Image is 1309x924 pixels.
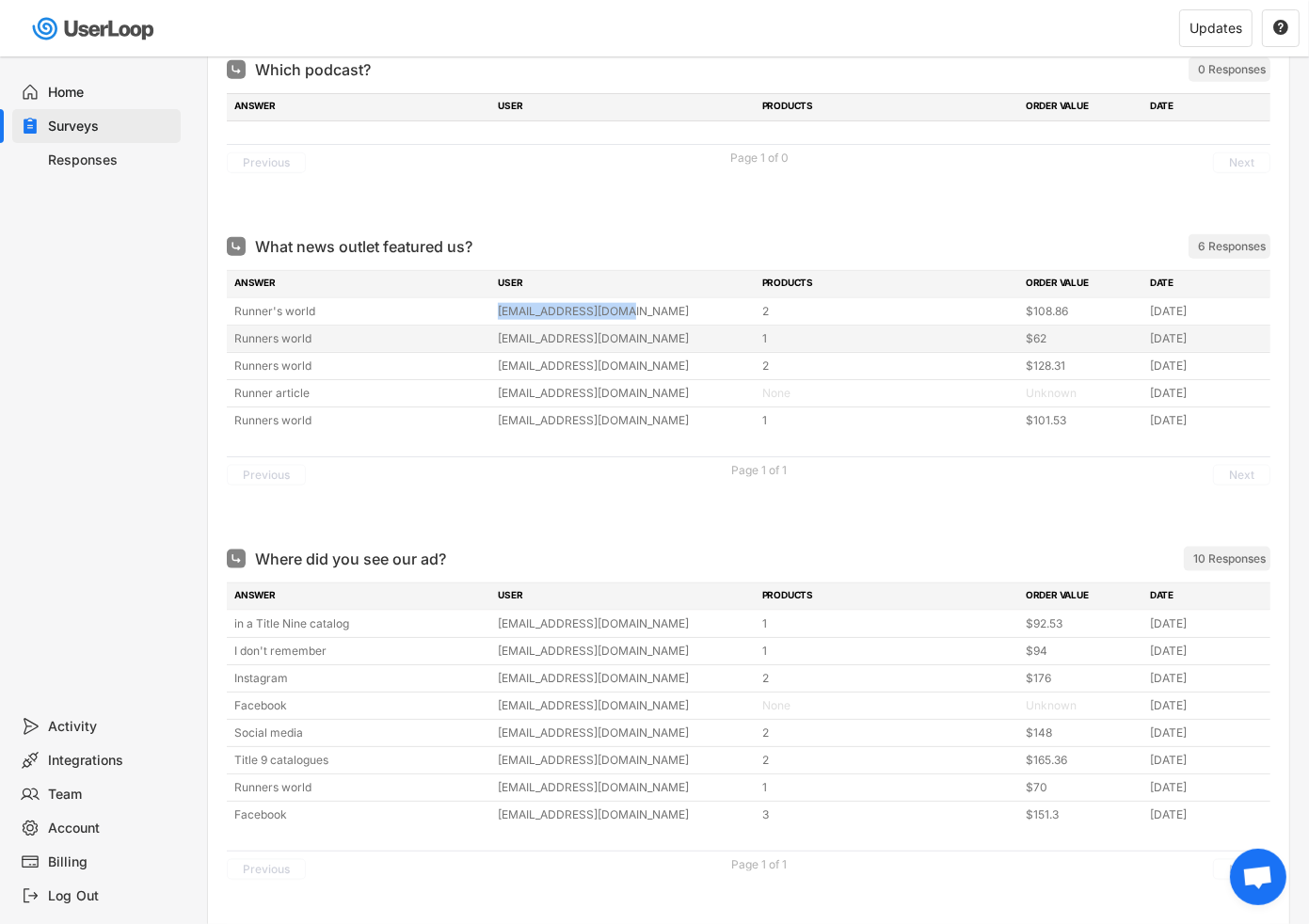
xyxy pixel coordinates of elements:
div: $176 [1026,670,1139,687]
div: Team [49,786,173,804]
div: Social media [234,725,487,741]
div: Activity [49,718,173,736]
div: [DATE] [1150,806,1263,823]
div: Runners world [234,358,487,374]
div: [EMAIL_ADDRESS][DOMAIN_NAME] [498,643,750,660]
div: $92.53 [1026,615,1139,632]
div: $148 [1026,725,1139,741]
div: Log Out [49,887,173,905]
div: Which podcast? [255,58,371,81]
div: USER [498,588,750,605]
div: [DATE] [1150,752,1263,769]
div: Updates [1189,22,1242,35]
div: Runner's world [234,303,487,320]
div: [EMAIL_ADDRESS][DOMAIN_NAME] [498,806,750,823]
div: [DATE] [1150,697,1263,714]
div: DATE [1150,99,1263,116]
div: USER [498,99,750,116]
button: Previous [227,152,306,173]
div: ANSWER [234,588,487,605]
div: ANSWER [234,99,487,116]
div: [DATE] [1150,643,1263,660]
div: 1 [762,779,1014,796]
button: Previous [227,465,306,486]
div: Unknown [1026,697,1139,714]
div: $151.3 [1026,806,1139,823]
div: [EMAIL_ADDRESS][DOMAIN_NAME] [498,779,750,796]
div: I don't remember [234,643,487,660]
div: Where did you see our ad? [255,548,446,570]
div: [EMAIL_ADDRESS][DOMAIN_NAME] [498,615,750,632]
div: Runners world [234,779,487,796]
div: 2 [762,725,1014,741]
div: Instagram [234,670,487,687]
div: 1 [762,412,1014,429]
div: [EMAIL_ADDRESS][DOMAIN_NAME] [498,670,750,687]
div: Integrations [49,752,173,770]
a: Open chat [1230,849,1286,905]
div: [EMAIL_ADDRESS][DOMAIN_NAME] [498,303,750,320]
div: 1 [762,330,1014,347]
div: Page 1 of 1 [732,859,788,870]
div: [EMAIL_ADDRESS][DOMAIN_NAME] [498,752,750,769]
div: Account [49,820,173,837]
div: PRODUCTS [762,276,1014,293]
div: [EMAIL_ADDRESS][DOMAIN_NAME] [498,385,750,402]
div: 2 [762,303,1014,320]
div: None [762,385,1014,402]
div: $101.53 [1026,412,1139,429]
div: [DATE] [1150,779,1263,796]
div: Billing [49,853,173,871]
div: Facebook [234,806,487,823]
div: $62 [1026,330,1139,347]
div: [DATE] [1150,303,1263,320]
div: Responses [49,151,173,169]
div: $94 [1026,643,1139,660]
div: Title 9 catalogues [234,752,487,769]
div: [EMAIL_ADDRESS][DOMAIN_NAME] [498,330,750,347]
div: $165.36 [1026,752,1139,769]
div: [DATE] [1150,330,1263,347]
button: Next [1213,465,1270,486]
div: [EMAIL_ADDRESS][DOMAIN_NAME] [498,697,750,714]
div: ANSWER [234,276,487,293]
div: DATE [1150,276,1263,293]
div: $70 [1026,779,1139,796]
div: What news outlet featured us? [255,235,472,258]
div: USER [498,276,750,293]
div: [DATE] [1150,412,1263,429]
div: DATE [1150,588,1263,605]
button: Next [1213,152,1270,173]
div: Unknown [1026,385,1139,402]
text:  [1273,19,1288,36]
div: 2 [762,358,1014,374]
div: 2 [762,670,1014,687]
div: 1 [762,643,1014,660]
div: 1 [762,615,1014,632]
div: [DATE] [1150,615,1263,632]
div: 0 Responses [1198,62,1266,77]
div: Runner article [234,385,487,402]
button: Previous [227,859,306,880]
div: 3 [762,806,1014,823]
div: None [762,697,1014,714]
div: ORDER VALUE [1026,99,1139,116]
div: in a Title Nine catalog [234,615,487,632]
button: Next [1213,859,1270,880]
div: $128.31 [1026,358,1139,374]
div: [DATE] [1150,670,1263,687]
div: Runners world [234,412,487,429]
img: Open Ended [231,553,242,565]
div: PRODUCTS [762,588,1014,605]
div: $108.86 [1026,303,1139,320]
button:  [1272,20,1289,37]
div: 2 [762,752,1014,769]
img: userloop-logo-01.svg [28,9,161,48]
img: Open Ended [231,64,242,75]
div: [DATE] [1150,725,1263,741]
div: Page 1 of 1 [732,465,788,476]
div: 10 Responses [1193,551,1266,566]
img: Open Ended [231,241,242,252]
div: Page 1 of 0 [730,152,789,164]
div: 6 Responses [1198,239,1266,254]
